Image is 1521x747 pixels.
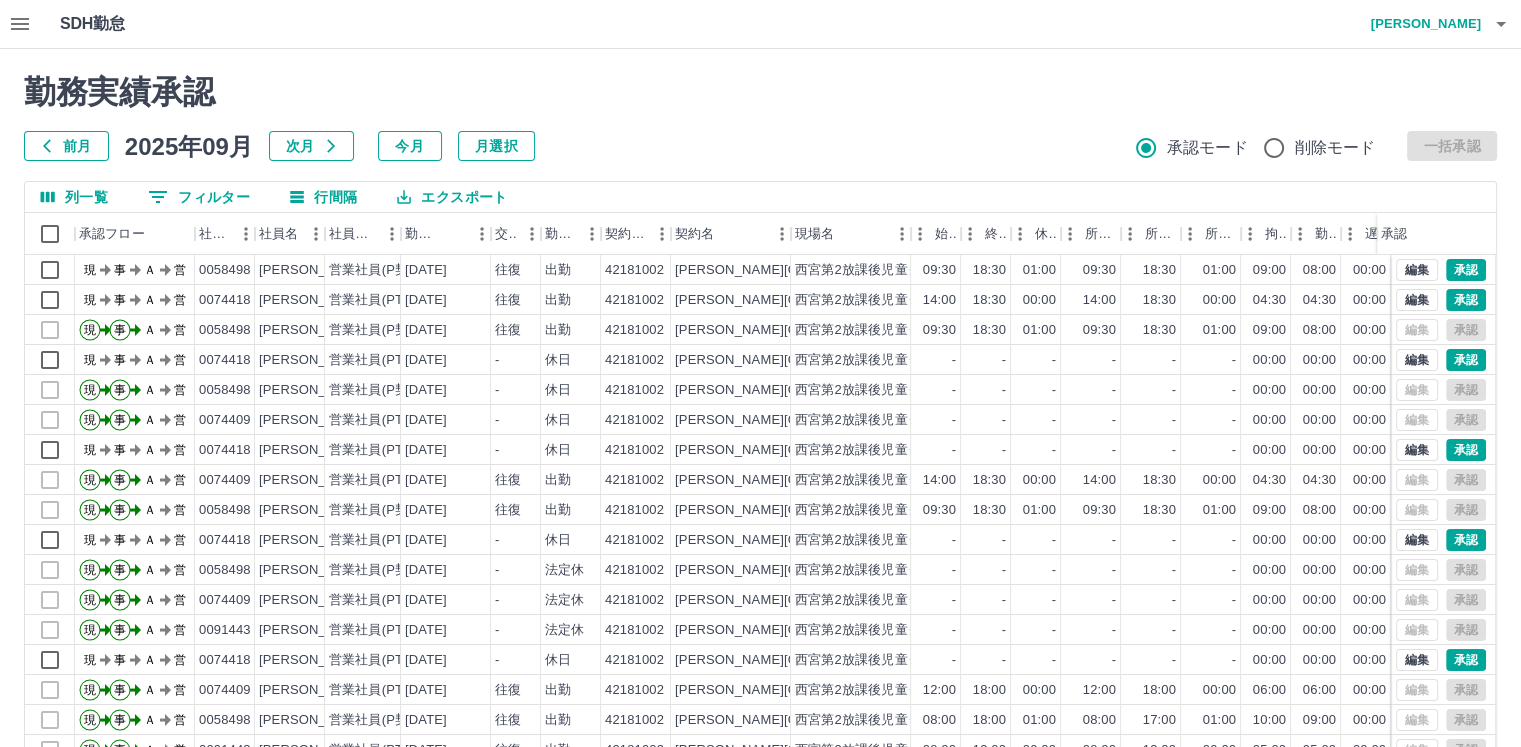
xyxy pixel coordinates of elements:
[1396,529,1438,551] button: 編集
[1203,471,1236,490] div: 00:00
[1303,291,1336,310] div: 04:30
[1241,213,1291,255] div: 拘束
[114,443,126,457] text: 事
[84,323,96,337] text: 現
[952,411,956,430] div: -
[795,531,947,550] div: 西宮第2放課後児童クラブ
[1303,501,1336,520] div: 08:00
[1002,381,1006,400] div: -
[75,213,195,255] div: 承認フロー
[1052,441,1056,460] div: -
[195,213,255,255] div: 社員番号
[255,213,325,255] div: 社員名
[84,263,96,277] text: 現
[605,351,664,370] div: 42181002
[545,351,571,370] div: 休日
[952,441,956,460] div: -
[1396,439,1438,461] button: 編集
[1167,136,1248,160] span: 承認モード
[199,471,251,490] div: 0074409
[259,441,368,460] div: [PERSON_NAME]
[1446,439,1486,461] button: 承認
[1232,441,1236,460] div: -
[114,413,126,427] text: 事
[495,291,521,310] div: 往復
[259,321,368,340] div: [PERSON_NAME]
[1205,213,1237,255] div: 所定休憩
[1143,261,1176,280] div: 18:30
[795,261,947,280] div: 西宮第2放課後児童クラブ
[1203,501,1236,520] div: 01:00
[1083,471,1116,490] div: 14:00
[1181,213,1241,255] div: 所定休憩
[329,411,434,430] div: 営業社員(PT契約)
[675,381,922,400] div: [PERSON_NAME][GEOGRAPHIC_DATA]
[973,291,1006,310] div: 18:30
[795,381,947,400] div: 西宮第2放課後児童クラブ
[1052,411,1056,430] div: -
[231,219,261,249] button: メニュー
[1083,321,1116,340] div: 09:30
[458,131,535,161] button: 月選択
[1353,531,1386,550] div: 00:00
[545,213,577,255] div: 勤務区分
[199,441,251,460] div: 0074418
[114,473,126,487] text: 事
[1396,289,1438,311] button: 編集
[259,381,368,400] div: [PERSON_NAME]
[985,213,1007,255] div: 終業
[795,441,947,460] div: 西宮第2放課後児童クラブ
[1203,261,1236,280] div: 01:00
[545,321,571,340] div: 出勤
[1172,381,1176,400] div: -
[1052,381,1056,400] div: -
[887,219,917,249] button: メニュー
[1121,213,1181,255] div: 所定終業
[495,213,517,255] div: 交通費
[495,441,499,460] div: -
[495,471,521,490] div: 往復
[495,561,499,580] div: -
[491,213,541,255] div: 交通費
[114,533,126,547] text: 事
[545,501,571,520] div: 出勤
[144,533,156,547] text: Ａ
[405,561,447,580] div: [DATE]
[199,213,231,255] div: 社員番号
[199,411,251,430] div: 0074409
[84,413,96,427] text: 現
[24,73,1497,111] h2: 勤務実績承認
[199,291,251,310] div: 0074418
[174,413,186,427] text: 営
[1203,291,1236,310] div: 00:00
[174,263,186,277] text: 営
[545,261,571,280] div: 出勤
[114,323,126,337] text: 事
[1446,349,1486,371] button: 承認
[199,261,251,280] div: 0058498
[144,263,156,277] text: Ａ
[495,351,499,370] div: -
[199,501,251,520] div: 0058498
[405,261,447,280] div: [DATE]
[605,411,664,430] div: 42181002
[1253,291,1286,310] div: 04:30
[174,473,186,487] text: 営
[1143,291,1176,310] div: 18:30
[144,443,156,457] text: Ａ
[1341,213,1391,255] div: 遅刻等
[1085,213,1117,255] div: 所定開始
[1303,471,1336,490] div: 04:30
[199,351,251,370] div: 0074418
[1143,501,1176,520] div: 18:30
[911,213,961,255] div: 始業
[495,261,521,280] div: 往復
[1145,213,1177,255] div: 所定終業
[378,131,442,161] button: 今月
[174,323,186,337] text: 営
[1143,321,1176,340] div: 18:30
[329,561,426,580] div: 営業社員(P契約)
[1446,259,1486,281] button: 承認
[605,381,664,400] div: 42181002
[84,533,96,547] text: 現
